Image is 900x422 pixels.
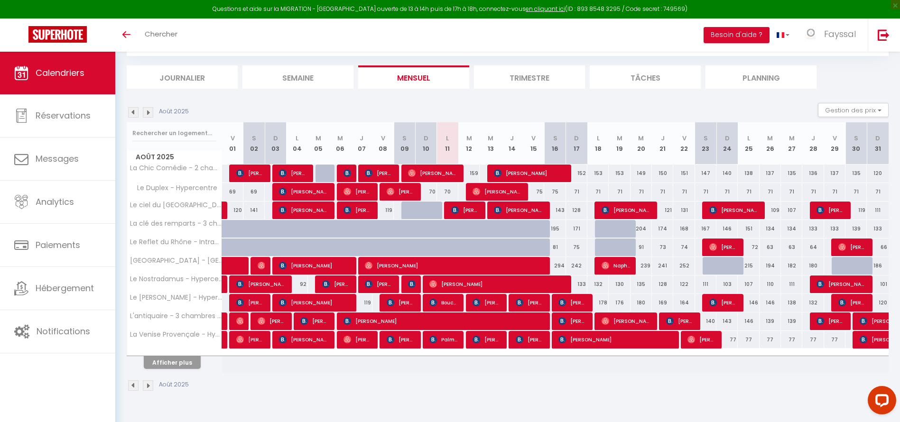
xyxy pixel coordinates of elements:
[480,122,501,165] th: 13
[516,330,544,349] span: [PERSON_NAME] [PERSON_NAME]
[781,239,802,256] div: 63
[343,312,543,330] span: [PERSON_NAME]
[738,165,759,182] div: 138
[574,134,579,143] abbr: D
[760,294,781,312] div: 146
[222,183,243,201] div: 69
[602,201,651,219] span: [PERSON_NAME]
[609,165,630,182] div: 153
[127,65,238,89] li: Journalier
[329,122,351,165] th: 06
[243,122,265,165] th: 02
[279,183,329,201] span: [PERSON_NAME]
[222,202,243,219] div: 120
[365,275,393,293] span: [PERSON_NAME]
[781,312,802,330] div: 139
[286,122,307,165] th: 04
[797,18,868,52] a: ... Fayssal
[36,67,84,79] span: Calendriers
[716,122,738,165] th: 24
[566,183,587,201] div: 71
[129,257,223,264] span: [GEOGRAPHIC_DATA] - [GEOGRAPHIC_DATA] - 4 chambres
[818,103,889,117] button: Gestion des prix
[365,257,543,275] span: [PERSON_NAME]
[473,183,522,201] span: [PERSON_NAME]
[652,275,673,293] div: 128
[652,165,673,182] div: 150
[129,239,223,246] span: Le Reflet du Rhône - Intramuros
[673,294,695,312] div: 164
[631,294,652,312] div: 180
[781,220,802,238] div: 134
[845,122,867,165] th: 30
[286,275,307,293] div: 92
[343,183,372,201] span: [PERSON_NAME]
[867,183,889,201] div: 71
[523,183,544,201] div: 75
[867,294,889,312] div: 120
[705,65,816,89] li: Planning
[159,380,189,389] p: Août 2025
[695,220,716,238] div: 167
[566,239,587,256] div: 75
[673,220,695,238] div: 168
[429,294,458,312] span: Bouche [PERSON_NAME]
[716,312,738,330] div: 143
[236,294,265,312] span: [PERSON_NAME]
[36,110,91,121] span: Réservations
[523,122,544,165] th: 15
[337,134,343,143] abbr: M
[488,134,493,143] abbr: M
[695,122,716,165] th: 23
[854,134,858,143] abbr: S
[279,201,329,219] span: [PERSON_NAME]
[824,122,845,165] th: 29
[652,183,673,201] div: 71
[429,275,565,293] span: [PERSON_NAME]
[673,122,695,165] th: 22
[781,122,802,165] th: 27
[144,356,201,369] button: Afficher plus
[236,275,286,293] span: [PERSON_NAME]
[387,294,415,312] span: [PERSON_NAME]
[265,122,286,165] th: 03
[236,330,265,349] span: [PERSON_NAME]
[424,134,428,143] abbr: D
[279,257,350,275] span: [PERSON_NAME]
[704,134,708,143] abbr: S
[860,382,900,422] iframe: LiveChat chat widget
[878,29,890,41] img: logout
[838,238,867,256] span: [PERSON_NAME]
[351,122,372,165] th: 07
[129,220,223,227] span: La clé des remparts - 3 chambres
[129,202,223,209] span: Le ciel du [GEOGRAPHIC_DATA] - 2 chambres
[824,165,845,182] div: 137
[402,134,407,143] abbr: S
[243,202,265,219] div: 141
[824,28,856,40] span: Fayssal
[609,183,630,201] div: 71
[617,134,622,143] abbr: M
[258,312,286,330] span: [PERSON_NAME]
[709,201,759,219] span: [PERSON_NAME]
[781,331,802,349] div: 77
[516,294,544,312] span: [PERSON_NAME]
[716,220,738,238] div: 146
[544,239,566,256] div: 81
[652,257,673,275] div: 241
[387,183,415,201] span: [PERSON_NAME],[PERSON_NAME]
[833,134,837,143] abbr: V
[544,202,566,219] div: 143
[587,122,609,165] th: 18
[473,330,501,349] span: [PERSON_NAME]
[602,312,651,330] span: [PERSON_NAME]
[132,125,216,142] input: Rechercher un logement...
[738,257,759,275] div: 215
[673,275,695,293] div: 122
[544,220,566,238] div: 195
[652,239,673,256] div: 73
[587,165,609,182] div: 153
[781,275,802,293] div: 111
[816,201,845,219] span: [PERSON_NAME]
